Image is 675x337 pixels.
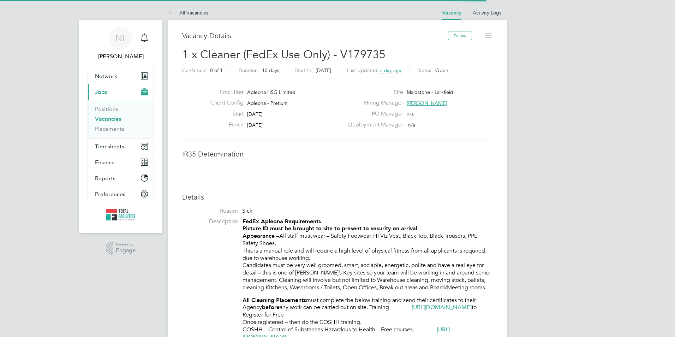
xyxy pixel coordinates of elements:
[182,67,206,73] label: Confirmed
[448,31,472,40] button: Follow
[88,138,154,154] button: Timesheets
[106,209,135,220] img: tfrecruitment-logo-retina.png
[247,89,295,95] span: Apleona HSG Limited
[473,10,501,16] a: Activity Logs
[247,111,263,117] span: [DATE]
[239,67,258,73] label: Duration
[182,207,238,215] label: Reason
[88,100,154,138] div: Jobs
[182,193,493,202] h3: Details
[116,248,136,254] span: Engage
[182,218,238,225] label: Description
[95,106,118,112] a: Positions
[243,218,493,291] p: All staff must wear – Safety Footwear, HI Viz Vest, Black Top, Black Trousers, PPE Safety Shoes. ...
[412,304,472,311] a: [URL][DOMAIN_NAME]
[344,121,403,129] label: Deployment Manager
[247,100,288,106] span: Apleona - Pretium
[247,122,263,128] span: [DATE]
[243,297,306,303] strong: All Cleaning Placements
[242,207,252,214] span: Sick
[435,67,448,73] span: Open
[243,232,279,239] strong: Appearance –
[243,218,321,225] strong: FedEx Apleona Requirements
[88,68,154,84] button: Network
[88,154,154,170] button: Finance
[295,67,311,73] label: Start In
[205,89,244,96] label: End Hirer
[417,67,431,73] label: Status
[88,52,154,61] span: Nicola Lawrence
[182,149,493,159] h3: IR35 Determination
[262,67,279,73] span: 10 days
[243,225,419,232] strong: Picture ID must be brought to site to present to security on arrival.
[380,67,401,73] span: a day ago
[182,31,448,40] h3: Vacancy Details
[115,34,126,43] span: NL
[316,67,331,73] span: [DATE]
[95,191,125,197] span: Preferences
[408,122,415,128] span: n/a
[168,10,208,16] a: All Vacancies
[442,10,461,16] a: Vacancy
[88,170,154,186] button: Reports
[79,20,162,233] nav: Main navigation
[106,242,136,255] a: Powered byEngage
[407,111,414,117] span: n/a
[95,89,107,95] span: Jobs
[88,84,154,100] button: Jobs
[262,304,280,311] strong: before
[210,67,223,73] span: 0 of 1
[95,175,115,182] span: Reports
[344,99,403,107] label: Hiring Manager
[95,116,121,122] a: Vacancies
[95,159,115,166] span: Finance
[95,143,124,150] span: Timesheets
[88,27,154,61] a: NL[PERSON_NAME]
[344,89,403,96] label: Site
[407,89,453,95] span: Maidstone - Larkfield
[95,73,117,79] span: Network
[88,209,154,220] a: Go to home page
[205,110,244,118] label: Start
[344,110,403,118] label: PO Manager
[205,99,244,107] label: Client Config
[95,125,124,132] a: Placements
[347,67,377,73] label: Last Updated
[182,48,386,61] span: 1 x Cleaner (FedEx Use Only) - V179735
[116,242,136,248] span: Powered by
[407,100,447,106] span: [PERSON_NAME]
[205,121,244,129] label: Finish
[88,186,154,202] button: Preferences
